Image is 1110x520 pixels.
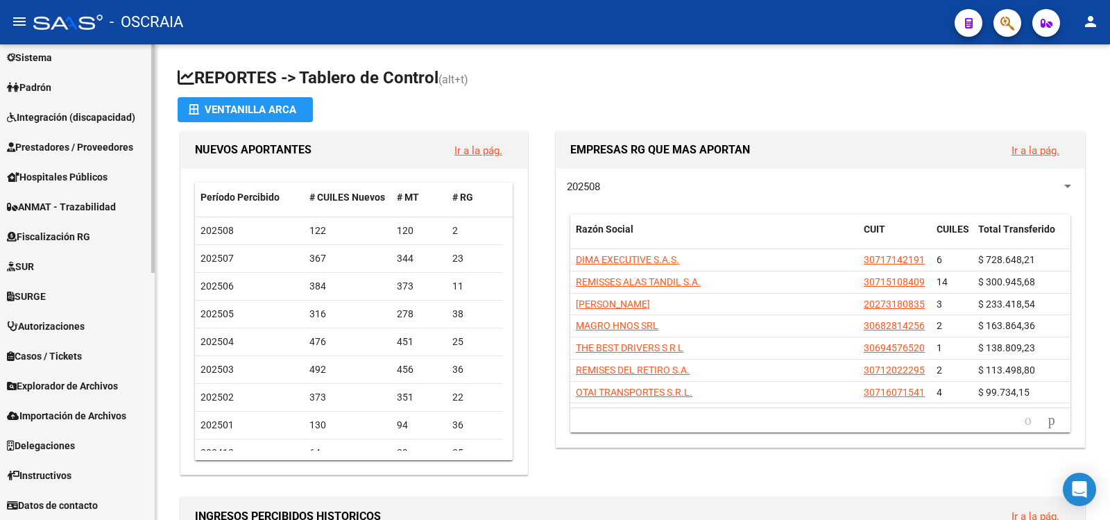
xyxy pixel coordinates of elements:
span: 20273180835 [864,299,925,310]
span: 202412 [200,447,234,458]
button: Ventanilla ARCA [178,97,313,122]
span: $ 99.734,15 [978,387,1030,398]
span: 202508 [200,225,234,236]
span: $ 163.864,36 [978,320,1035,331]
div: 122 [309,223,386,239]
span: 30715108409 [864,276,925,287]
button: Ir a la pág. [1000,137,1070,163]
span: OTAI TRANSPORTES S.R.L. [576,387,692,398]
span: SUR [7,259,34,274]
h1: REPORTES -> Tablero de Control [178,67,1088,91]
span: 30712022295 [864,364,925,376]
div: 2 [452,223,497,239]
div: 94 [397,417,441,433]
span: Casos / Tickets [7,349,82,364]
span: 4 [937,387,942,398]
span: DIMA EXECUTIVE S.A.S. [576,254,679,265]
div: 120 [397,223,441,239]
span: 202502 [200,392,234,403]
span: 202505 [200,308,234,319]
div: 344 [397,251,441,267]
span: 202503 [200,364,234,375]
div: 11 [452,278,497,294]
mat-icon: menu [11,13,28,30]
div: 476 [309,334,386,350]
span: $ 728.648,21 [978,254,1035,265]
div: 130 [309,417,386,433]
span: SURGE [7,289,46,304]
div: Open Intercom Messenger [1063,473,1096,506]
span: # MT [397,192,419,203]
div: 36 [452,417,497,433]
span: 1 [937,342,942,353]
span: 30694576520 [864,342,925,353]
span: 2 [937,364,942,376]
span: CUIT [864,224,885,235]
span: NUEVOS APORTANTES [195,143,311,156]
div: 38 [452,306,497,322]
span: 30717142191 [864,254,925,265]
datatable-header-cell: # MT [391,183,447,212]
div: 64 [309,445,386,461]
div: 373 [309,389,386,405]
span: 3 [937,299,942,310]
datatable-header-cell: CUILES [931,215,973,260]
div: 367 [309,251,386,267]
span: ANMAT - Trazabilidad [7,199,116,215]
span: MAGRO HNOS SRL [576,320,658,331]
span: Período Percibido [200,192,280,203]
span: Hospitales Públicos [7,169,108,185]
span: 202507 [200,253,234,264]
span: Integración (discapacidad) [7,110,135,125]
span: Prestadores / Proveedores [7,140,133,155]
span: [PERSON_NAME] [576,299,650,310]
span: 202506 [200,280,234,292]
div: 278 [397,306,441,322]
span: 202501 [200,419,234,430]
span: Total Transferido [978,224,1055,235]
span: - OSCRAIA [110,7,183,37]
span: Importación de Archivos [7,408,126,423]
span: Explorador de Archivos [7,378,118,394]
div: 456 [397,362,441,378]
button: Ir a la pág. [443,137,513,163]
span: (alt+t) [438,73,468,86]
span: 30682814256 [864,320,925,331]
span: $ 300.945,68 [978,276,1035,287]
span: Fiscalización RG [7,229,90,244]
datatable-header-cell: CUIT [858,215,931,260]
div: 25 [452,334,497,350]
a: go to previous page [1018,413,1038,428]
span: Razón Social [576,224,633,235]
span: Delegaciones [7,438,75,453]
span: 14 [937,276,948,287]
span: Padrón [7,80,51,95]
datatable-header-cell: # RG [447,183,502,212]
span: CUILES [937,224,969,235]
span: 202504 [200,336,234,347]
div: 384 [309,278,386,294]
mat-icon: person [1082,13,1099,30]
a: Ir a la pág. [1011,144,1059,157]
span: $ 233.418,54 [978,299,1035,310]
span: 6 [937,254,942,265]
div: 451 [397,334,441,350]
span: # RG [452,192,473,203]
div: 25 [452,445,497,461]
datatable-header-cell: # CUILES Nuevos [304,183,392,212]
span: # CUILES Nuevos [309,192,385,203]
span: 30716071541 [864,387,925,398]
div: 39 [397,445,441,461]
div: 373 [397,278,441,294]
span: EMPRESAS RG QUE MAS APORTAN [570,143,750,156]
div: Ventanilla ARCA [189,97,302,122]
div: 316 [309,306,386,322]
div: 351 [397,389,441,405]
div: 492 [309,362,386,378]
span: 202508 [567,181,600,193]
div: 36 [452,362,497,378]
div: 22 [452,389,497,405]
datatable-header-cell: Total Transferido [973,215,1070,260]
a: go to next page [1042,413,1061,428]
span: $ 113.498,80 [978,364,1035,376]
